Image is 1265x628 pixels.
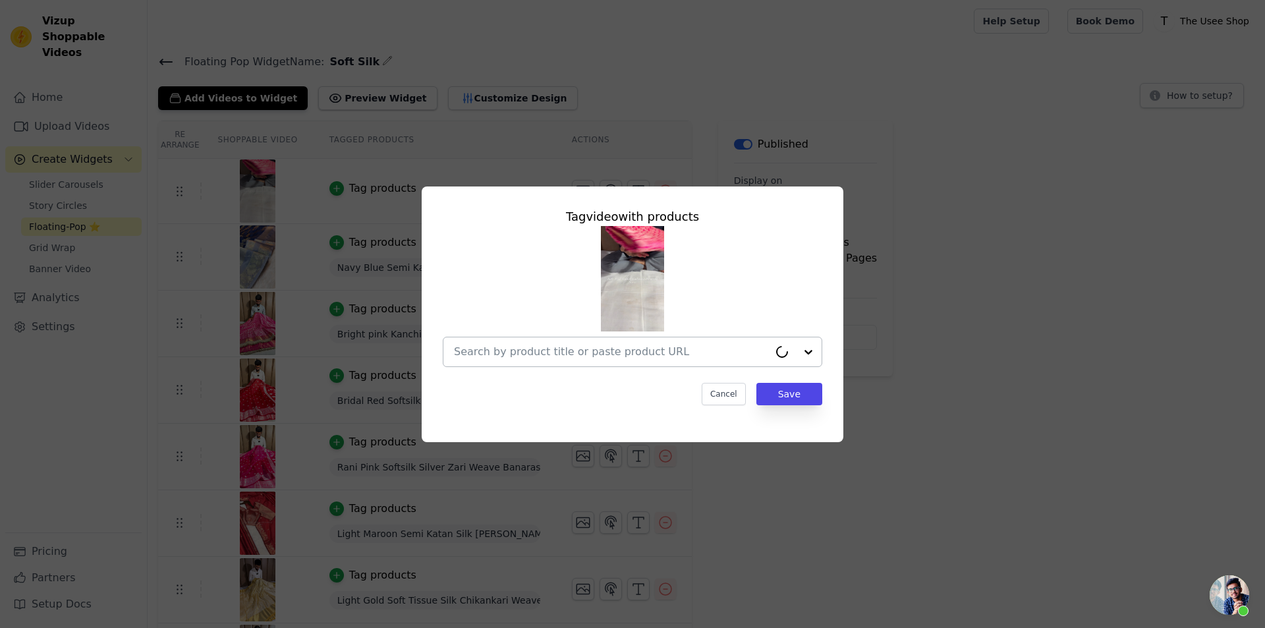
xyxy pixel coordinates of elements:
div: Tag video with products [443,208,822,226]
button: Save [756,383,822,405]
input: Search by product title or paste product URL [454,344,769,360]
div: Open chat [1210,575,1249,615]
img: reel-preview-usee-shop-app.myshopify.com-3733551412673586475_8704832998.jpeg [601,226,664,331]
button: Cancel [702,383,746,405]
